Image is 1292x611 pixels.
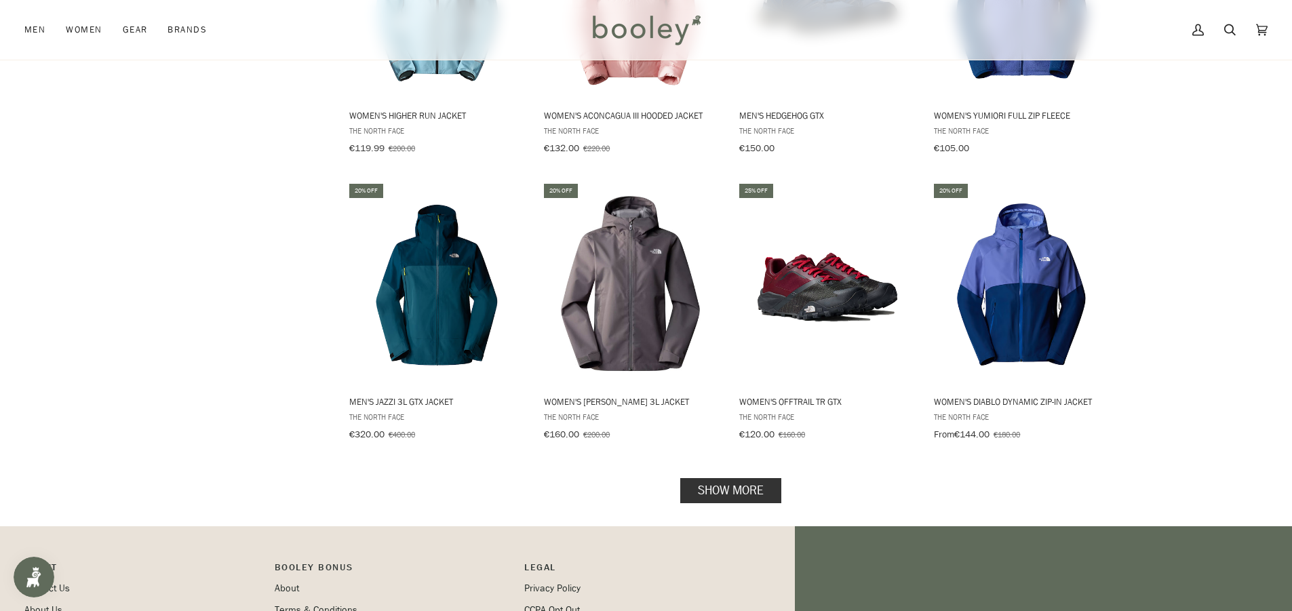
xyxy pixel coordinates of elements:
span: €220.00 [583,142,610,153]
a: About [275,582,299,595]
div: 20% off [934,184,968,198]
p: Booley Bonus [275,560,511,581]
span: The North Face [934,411,1110,422]
span: The North Face [349,124,524,136]
span: Women's Yumiori Full Zip Fleece [934,109,1110,121]
a: Privacy Policy [524,582,581,595]
span: The North Face [739,124,914,136]
span: Gear [123,23,148,37]
span: Brands [168,23,207,37]
span: The North Face [349,411,524,422]
span: Men's Hedgehog GTX [739,109,914,121]
span: €160.00 [778,429,804,440]
span: The North Face [934,124,1110,136]
p: Pipeline_Footer Main [24,560,261,581]
span: Women [66,23,102,37]
span: €180.00 [994,429,1020,440]
span: Women's Higher Run Jacket [349,109,524,121]
a: Women's Whiton 3L Jacket [542,182,722,445]
a: Women's Offtrail TR GTX [737,182,916,445]
span: Women's Offtrail TR GTX [739,395,914,408]
span: Women's Aconcagua III Hooded Jacket [544,109,720,121]
span: Men's Jazzi 3L GTX Jacket [349,395,524,408]
img: The North Face Women's Whiton 3L Jacket Smoked Pearl - Booley Galway [542,194,722,374]
p: Pipeline_Footer Sub [524,560,761,581]
span: The North Face [739,411,914,422]
span: €120.00 [739,428,774,441]
div: Pagination [348,482,1114,499]
span: Women's Diablo Dynamic Zip-in Jacket [934,395,1110,408]
span: €150.00 [739,141,774,154]
a: Show more [680,478,781,503]
img: The North Face Men's Jazzi 3L GTX Jacket Midnight Petrol / Mallard Blue - Booley Galway [347,194,526,374]
span: The North Face [544,124,720,136]
span: €160.00 [544,428,579,441]
span: Men [24,23,45,37]
a: Men's Jazzi 3L GTX Jacket [347,182,526,445]
span: From [934,428,954,441]
img: Booley [587,10,705,50]
a: Women's Diablo Dynamic Zip-in Jacket [932,182,1112,445]
span: €200.00 [583,429,610,440]
div: 25% off [739,184,772,198]
img: The North Face Women's Diablo Dynamic Zip-in Jacket Indigo Plum / Estate Blue / Iron Bronze - Boo... [932,194,1112,374]
span: €200.00 [388,142,414,153]
span: €132.00 [544,141,579,154]
span: €320.00 [349,428,384,441]
div: 20% off [544,184,578,198]
img: The North Face Women's Offtrail TR GTX Alpine Plum / Asphalt Grey - Booley Galway [737,194,916,374]
span: Women's [PERSON_NAME] 3L Jacket [544,395,720,408]
span: €105.00 [934,141,969,154]
span: The North Face [544,411,720,422]
span: €144.00 [954,428,990,441]
span: €400.00 [388,429,414,440]
iframe: Button to open loyalty program pop-up [14,557,54,597]
span: €119.99 [349,141,384,154]
div: 20% off [349,184,383,198]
